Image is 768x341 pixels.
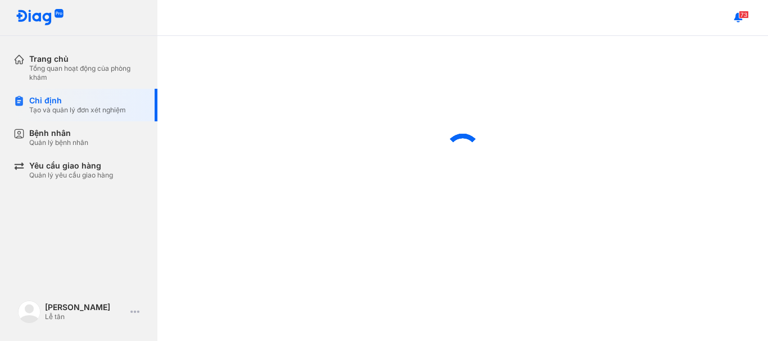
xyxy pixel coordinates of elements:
div: Trang chủ [29,54,144,64]
div: Tạo và quản lý đơn xét nghiệm [29,106,126,115]
div: Chỉ định [29,96,126,106]
div: [PERSON_NAME] [45,302,126,312]
div: Yêu cầu giao hàng [29,161,113,171]
div: Bệnh nhân [29,128,88,138]
img: logo [16,9,64,26]
div: Quản lý bệnh nhân [29,138,88,147]
img: logo [18,301,40,323]
span: 73 [739,11,749,19]
div: Tổng quan hoạt động của phòng khám [29,64,144,82]
div: Quản lý yêu cầu giao hàng [29,171,113,180]
div: Lễ tân [45,312,126,321]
